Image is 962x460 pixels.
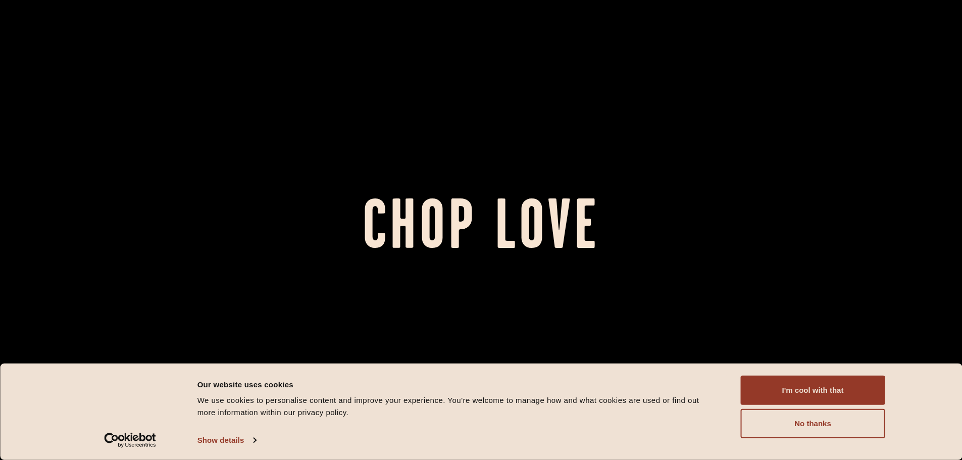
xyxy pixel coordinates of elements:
[197,378,718,390] div: Our website uses cookies
[741,409,885,438] button: No thanks
[86,433,174,448] a: Usercentrics Cookiebot - opens in a new window
[197,394,718,419] div: We use cookies to personalise content and improve your experience. You're welcome to manage how a...
[741,376,885,405] button: I'm cool with that
[197,433,256,448] a: Show details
